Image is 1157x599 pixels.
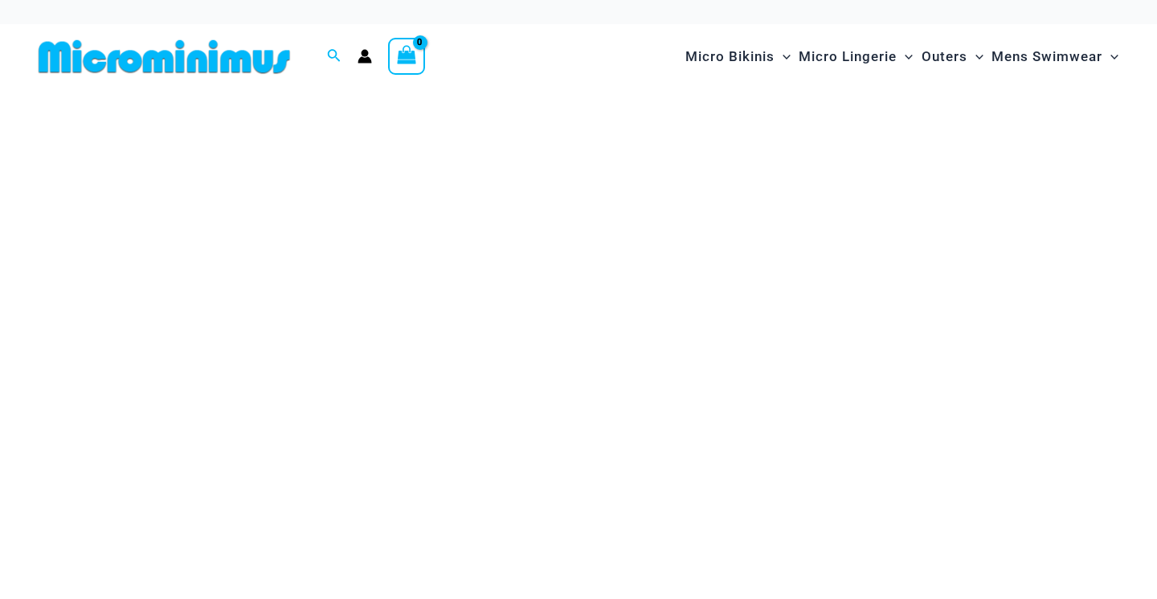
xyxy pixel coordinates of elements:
[32,39,296,75] img: MM SHOP LOGO FLAT
[388,38,425,75] a: View Shopping Cart, empty
[775,36,791,77] span: Menu Toggle
[897,36,913,77] span: Menu Toggle
[967,36,983,77] span: Menu Toggle
[795,32,917,81] a: Micro LingerieMenu ToggleMenu Toggle
[679,30,1125,84] nav: Site Navigation
[358,49,372,64] a: Account icon link
[987,32,1122,81] a: Mens SwimwearMenu ToggleMenu Toggle
[681,32,795,81] a: Micro BikinisMenu ToggleMenu Toggle
[799,36,897,77] span: Micro Lingerie
[685,36,775,77] span: Micro Bikinis
[1102,36,1118,77] span: Menu Toggle
[918,32,987,81] a: OutersMenu ToggleMenu Toggle
[991,36,1102,77] span: Mens Swimwear
[327,47,341,67] a: Search icon link
[922,36,967,77] span: Outers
